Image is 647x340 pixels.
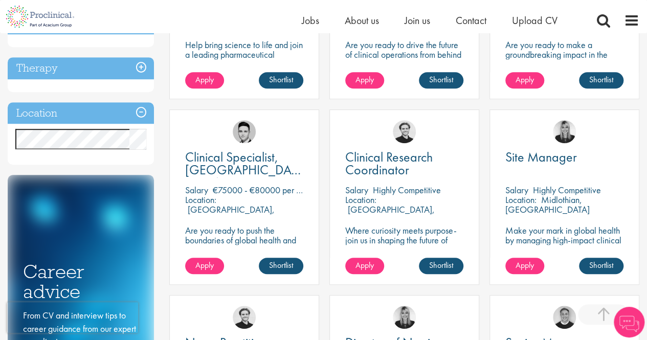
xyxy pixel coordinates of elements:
img: Connor Lynes [233,120,256,143]
span: Apply [516,74,534,85]
a: Shortlist [419,72,463,88]
a: Upload CV [512,14,557,27]
a: Clinical Specialist, [GEOGRAPHIC_DATA] - Cardiac [185,151,303,176]
a: Apply [505,72,544,88]
a: Apply [505,258,544,274]
p: Midlothian, [GEOGRAPHIC_DATA] [505,194,590,215]
a: Apply [185,72,224,88]
span: Salary [185,184,208,196]
h3: Location [8,102,154,124]
span: Apply [355,74,374,85]
span: Clinical Specialist, [GEOGRAPHIC_DATA] - Cardiac [185,148,308,191]
span: Clinical Research Coordinator [345,148,433,178]
span: Apply [195,260,214,270]
span: Apply [195,74,214,85]
a: Shortlist [259,258,303,274]
p: Where curiosity meets purpose-join us in shaping the future of science. [345,225,463,255]
a: Apply [345,258,384,274]
img: Janelle Jones [553,120,576,143]
a: Shortlist [579,72,623,88]
p: [GEOGRAPHIC_DATA], [GEOGRAPHIC_DATA] [345,203,435,225]
span: Salary [505,184,528,196]
img: Nico Kohlwes [393,120,416,143]
a: Jobs [302,14,319,27]
span: Apply [355,260,374,270]
a: Join us [405,14,430,27]
img: Janelle Jones [393,306,416,329]
a: Apply [345,72,384,88]
a: Site Manager [505,151,623,164]
img: Bo Forsen [553,306,576,329]
p: Highly Competitive [533,184,601,196]
span: Salary [345,184,368,196]
span: Apply [516,260,534,270]
a: Shortlist [419,258,463,274]
img: Nico Kohlwes [233,306,256,329]
img: Chatbot [614,307,644,337]
a: About us [345,14,379,27]
p: Make your mark in global health by managing high-impact clinical trials with a leading CRO. [505,225,623,255]
a: Shortlist [579,258,623,274]
p: Are you ready to drive the future of clinical operations from behind the scenes? Looking to be in... [345,40,463,88]
p: Are you ready to push the boundaries of global health and make a lasting impact? This role at a h... [185,225,303,284]
p: Highly Competitive [373,184,441,196]
p: Are you ready to make a groundbreaking impact in the world of biotechnology? Join a growing compa... [505,40,623,98]
iframe: reCAPTCHA [7,302,138,333]
p: Help bring science to life and join a leading pharmaceutical company to play a key role in delive... [185,40,303,88]
span: Site Manager [505,148,577,166]
a: Shortlist [259,72,303,88]
span: Location: [345,194,376,206]
a: Contact [456,14,486,27]
p: [GEOGRAPHIC_DATA], [GEOGRAPHIC_DATA] [185,203,275,225]
a: Clinical Research Coordinator [345,151,463,176]
h3: Therapy [8,57,154,79]
a: Apply [185,258,224,274]
span: Location: [185,194,216,206]
p: €75000 - €80000 per hour [213,184,311,196]
span: Location: [505,194,537,206]
h3: Career advice [23,262,139,301]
